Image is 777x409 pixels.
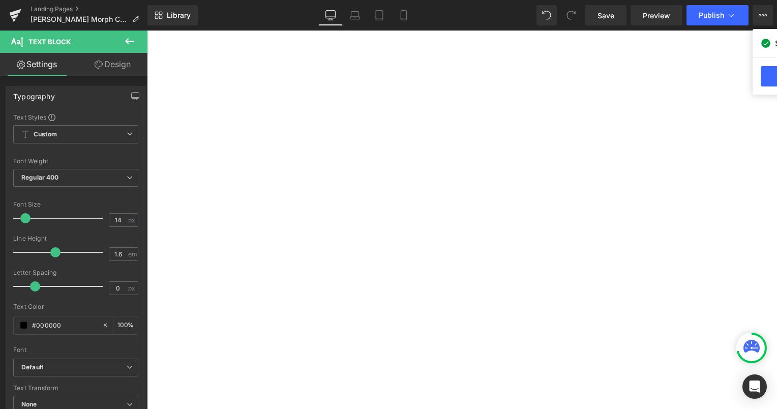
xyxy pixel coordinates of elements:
[167,11,191,20] span: Library
[13,269,138,276] div: Letter Spacing
[13,158,138,165] div: Font Weight
[128,217,137,223] span: px
[21,173,59,181] b: Regular 400
[76,53,150,76] a: Design
[367,5,392,25] a: Tablet
[147,5,198,25] a: New Library
[343,5,367,25] a: Laptop
[13,113,138,121] div: Text Styles
[13,346,138,354] div: Font
[128,285,137,291] span: px
[128,251,137,257] span: em
[21,400,37,408] b: None
[753,5,773,25] button: More
[113,316,138,334] div: %
[536,5,557,25] button: Undo
[34,130,57,139] b: Custom
[561,5,581,25] button: Redo
[742,374,767,399] div: Open Intercom Messenger
[21,363,43,372] i: Default
[597,10,614,21] span: Save
[31,15,128,23] span: [PERSON_NAME] Morph Contest - EN
[318,5,343,25] a: Desktop
[686,5,749,25] button: Publish
[32,319,97,331] input: Color
[13,385,138,392] div: Text Transform
[13,235,138,242] div: Line Height
[28,38,71,46] span: Text Block
[13,86,55,101] div: Typography
[643,10,670,21] span: Preview
[13,201,138,208] div: Font Size
[13,303,138,310] div: Text Color
[392,5,416,25] a: Mobile
[699,11,724,19] span: Publish
[31,5,147,13] a: Landing Pages
[631,5,682,25] a: Preview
